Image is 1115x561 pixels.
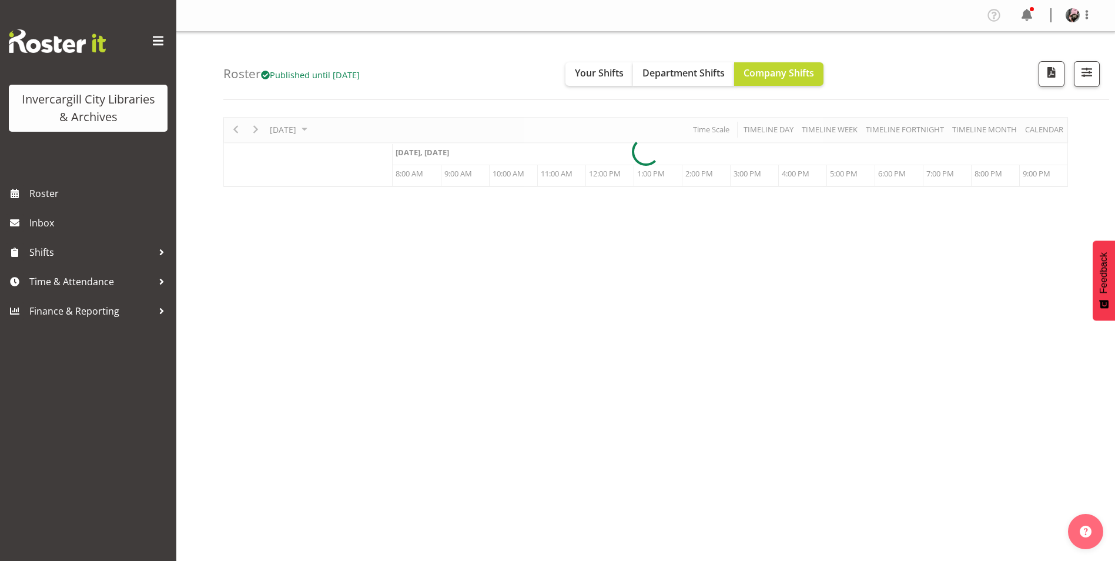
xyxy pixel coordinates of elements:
button: Department Shifts [633,62,734,86]
div: Invercargill City Libraries & Archives [21,91,156,126]
span: Company Shifts [744,66,814,79]
span: Roster [29,185,170,202]
button: Filter Shifts [1074,61,1100,87]
span: Feedback [1099,252,1109,293]
span: Published until [DATE] [261,69,360,81]
span: Your Shifts [575,66,624,79]
img: keyu-chenf658e1896ed4c5c14a0b283e0d53a179.png [1066,8,1080,22]
span: Inbox [29,214,170,232]
button: Download a PDF of the roster for the current day [1039,61,1064,87]
span: Shifts [29,243,153,261]
img: help-xxl-2.png [1080,526,1091,537]
span: Time & Attendance [29,273,153,290]
h4: Roster [223,67,360,81]
button: Company Shifts [734,62,823,86]
img: Rosterit website logo [9,29,106,53]
span: Department Shifts [642,66,725,79]
button: Feedback - Show survey [1093,241,1115,320]
span: Finance & Reporting [29,302,153,320]
button: Your Shifts [565,62,633,86]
